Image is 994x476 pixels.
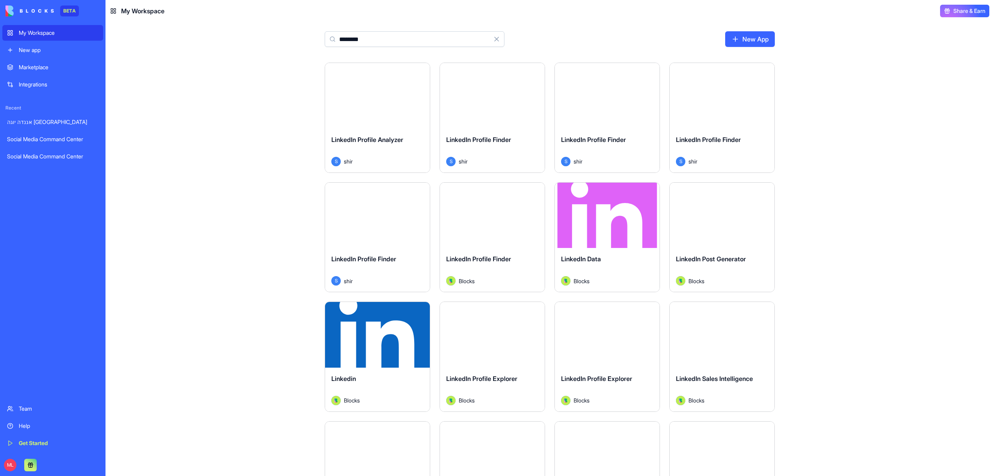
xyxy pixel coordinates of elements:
[19,81,98,88] div: Integrations
[554,302,660,412] a: LinkedIn Profile ExplorerAvatarBlocks
[2,435,103,451] a: Get Started
[561,157,570,166] span: S
[676,255,746,263] span: LinkedIn Post Generator
[688,157,697,165] span: shir
[2,105,103,111] span: Recent
[19,405,98,413] div: Team
[554,182,660,293] a: LinkedIn DataAvatarBlocks
[2,418,103,434] a: Help
[440,182,545,293] a: LinkedIn Profile FinderAvatarBlocks
[574,277,590,285] span: Blocks
[561,255,601,263] span: LinkedIn Data
[459,157,468,165] span: shir
[331,276,341,286] span: S
[561,136,626,144] span: LinkedIn Profile Finder
[2,401,103,417] a: Team
[325,302,430,412] a: LinkedinAvatarBlocks
[60,5,79,16] div: BETA
[446,157,456,166] span: S
[2,114,103,130] a: אננדה יוגה [GEOGRAPHIC_DATA]
[5,5,79,16] a: BETA
[554,63,660,173] a: LinkedIn Profile FinderSshir
[7,118,98,126] div: אננדה יוגה [GEOGRAPHIC_DATA]
[446,276,456,286] img: Avatar
[561,276,570,286] img: Avatar
[688,396,704,404] span: Blocks
[331,375,356,383] span: Linkedin
[676,136,741,144] span: LinkedIn Profile Finder
[2,42,103,58] a: New app
[446,255,511,263] span: LinkedIn Profile Finder
[446,136,511,144] span: LinkedIn Profile Finder
[440,302,545,412] a: LinkedIn Profile ExplorerAvatarBlocks
[440,63,545,173] a: LinkedIn Profile FinderSshir
[2,131,103,147] a: Social Media Command Center
[446,375,517,383] span: LinkedIn Profile Explorer
[19,63,98,71] div: Marketplace
[688,277,704,285] span: Blocks
[574,157,583,165] span: shir
[561,375,632,383] span: LinkedIn Profile Explorer
[344,157,353,165] span: shir
[2,149,103,164] a: Social Media Command Center
[953,7,985,15] span: Share & Earn
[676,396,685,405] img: Avatar
[331,157,341,166] span: S
[19,422,98,430] div: Help
[669,182,775,293] a: LinkedIn Post GeneratorAvatarBlocks
[5,5,54,16] img: logo
[676,276,685,286] img: Avatar
[325,63,430,173] a: LinkedIn Profile AnalyzerSshir
[940,5,989,17] button: Share & Earn
[331,136,403,144] span: LinkedIn Profile Analyzer
[7,135,98,143] div: Social Media Command Center
[459,277,475,285] span: Blocks
[2,59,103,75] a: Marketplace
[676,375,753,383] span: LinkedIn Sales Intelligence
[669,63,775,173] a: LinkedIn Profile FinderSshir
[669,302,775,412] a: LinkedIn Sales IntelligenceAvatarBlocks
[331,255,396,263] span: LinkedIn Profile Finder
[325,182,430,293] a: LinkedIn Profile FinderSshir
[7,153,98,160] div: Social Media Command Center
[446,396,456,405] img: Avatar
[121,6,164,16] span: My Workspace
[561,396,570,405] img: Avatar
[2,25,103,41] a: My Workspace
[19,29,98,37] div: My Workspace
[2,77,103,92] a: Integrations
[19,46,98,54] div: New app
[574,396,590,404] span: Blocks
[344,396,360,404] span: Blocks
[676,157,685,166] span: S
[344,277,353,285] span: shir
[725,31,775,47] a: New App
[19,439,98,447] div: Get Started
[459,396,475,404] span: Blocks
[331,396,341,405] img: Avatar
[4,459,16,471] span: ML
